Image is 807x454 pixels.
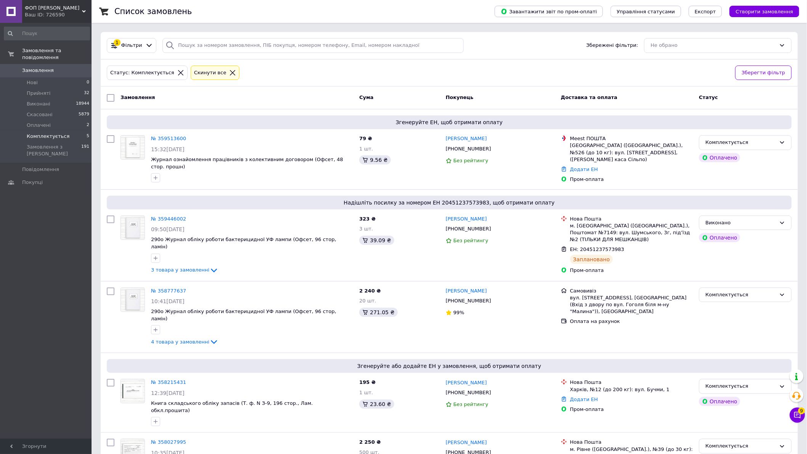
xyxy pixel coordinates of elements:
[446,439,487,446] a: [PERSON_NAME]
[193,69,228,77] div: Cкинути все
[121,288,145,312] img: Фото товару
[110,199,789,206] span: Надішліть посилку за номером ЕН 20451237573983, щоб отримати оплату
[151,136,186,141] a: № 359513600
[151,237,336,249] a: 290о Журнал обліку роботи бактерицидної УФ лампи (Офсет, 96 стор, ламін)
[611,6,681,17] button: Управління статусами
[570,439,693,446] div: Нова Пошта
[561,94,617,100] span: Доставка та оплата
[570,246,624,252] span: ЕН: 20451237573983
[109,69,176,77] div: Статус: Комплектується
[570,222,693,243] div: м. [GEOGRAPHIC_DATA] ([GEOGRAPHIC_DATA].), Поштомат №7149: вул. Шумського, 3г, під’їзд №2 (ТІЛЬКИ...
[359,288,381,294] span: 2 240 ₴
[446,94,474,100] span: Покупець
[359,155,391,165] div: 9.56 ₴
[121,379,145,403] a: Фото товару
[699,94,718,100] span: Статус
[151,267,219,273] a: 3 товара у замовленні
[359,379,376,385] span: 195 ₴
[22,67,54,74] span: Замовлення
[121,94,155,100] span: Замовлення
[359,439,381,445] span: 2 250 ₴
[570,406,693,413] div: Пром-оплата
[359,146,373,152] span: 1 шт.
[570,396,598,402] a: Додати ЕН
[798,408,805,414] span: 9
[570,142,693,163] div: [GEOGRAPHIC_DATA] ([GEOGRAPHIC_DATA].), №526 (до 10 кг): вул. [STREET_ADDRESS], ([PERSON_NAME] ка...
[359,226,373,232] span: 3 шт.
[151,267,209,273] span: 3 товара у замовленні
[446,379,487,387] a: [PERSON_NAME]
[25,5,82,11] span: ФОП Бараненко О.В.
[151,439,186,445] a: № 358027995
[722,8,799,14] a: Створити замовлення
[121,288,145,312] a: Фото товару
[706,219,776,227] div: Виконано
[27,79,38,86] span: Нові
[114,39,121,46] div: 1
[121,379,145,403] img: Фото товару
[570,379,693,386] div: Нова Пошта
[446,226,491,232] span: [PHONE_NUMBER]
[27,144,81,157] span: Замовлення з [PERSON_NAME]
[446,135,487,142] a: [PERSON_NAME]
[151,226,185,232] span: 09:50[DATE]
[570,318,693,325] div: Оплата на рахунок
[699,397,740,406] div: Оплачено
[735,66,792,80] button: Зберегти фільтр
[570,288,693,294] div: Самовивіз
[151,379,186,385] a: № 358215431
[446,390,491,395] span: [PHONE_NUMBER]
[699,153,740,162] div: Оплачено
[790,408,805,423] button: Чат з покупцем9
[453,401,489,407] span: Без рейтингу
[151,339,209,345] span: 4 товара у замовленні
[151,157,343,169] span: Журнал ознайомлення працівників з колективним договором (Офсет, 48 стор. прошн)
[570,255,613,264] div: Заплановано
[79,111,89,118] span: 5879
[446,298,491,304] span: [PHONE_NUMBER]
[110,362,789,370] span: Згенеруйте або додайте ЕН у замовлення, щоб отримати оплату
[617,9,675,14] span: Управління статусами
[151,146,185,152] span: 15:32[DATE]
[359,236,394,245] div: 39.09 ₴
[27,111,53,118] span: Скасовані
[25,11,92,18] div: Ваш ID: 726590
[151,400,313,413] a: Книга складського обліку запасів (Т. ф. N З-9, 196 стор., Лам. обкл.прошита)
[81,144,89,157] span: 191
[4,27,90,40] input: Пошук
[22,179,43,186] span: Покупці
[121,216,145,240] a: Фото товару
[570,166,598,172] a: Додати ЕН
[501,8,597,15] span: Завантажити звіт по пром-оплаті
[359,298,376,304] span: 20 шт.
[114,7,192,16] h1: Список замовлень
[570,135,693,142] div: Meest ПОШТА
[736,9,793,14] span: Створити замовлення
[27,133,69,140] span: Комплектується
[446,216,487,223] a: [PERSON_NAME]
[87,122,89,129] span: 2
[453,310,465,315] span: 99%
[151,298,185,304] span: 10:41[DATE]
[570,176,693,183] div: Пром-оплата
[162,38,463,53] input: Пошук за номером замовлення, ПІБ покупця, номером телефону, Email, номером накладної
[84,90,89,97] span: 32
[359,216,376,222] span: 323 ₴
[570,294,693,315] div: вул. [STREET_ADDRESS], [GEOGRAPHIC_DATA] (Вхід з двору по вул. Гоголя біля м-ну "Малина")), [GEOG...
[76,101,89,107] span: 18944
[453,238,489,243] span: Без рейтингу
[87,133,89,140] span: 5
[359,94,373,100] span: Cума
[651,42,776,50] div: Не обрано
[27,122,51,129] span: Оплачені
[151,216,186,222] a: № 359446002
[689,6,722,17] button: Експорт
[453,158,489,163] span: Без рейтингу
[121,136,145,159] img: Фото товару
[110,118,789,126] span: Згенеруйте ЕН, щоб отримати оплату
[22,166,59,173] span: Повідомлення
[570,267,693,274] div: Пром-оплата
[570,216,693,222] div: Нова Пошта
